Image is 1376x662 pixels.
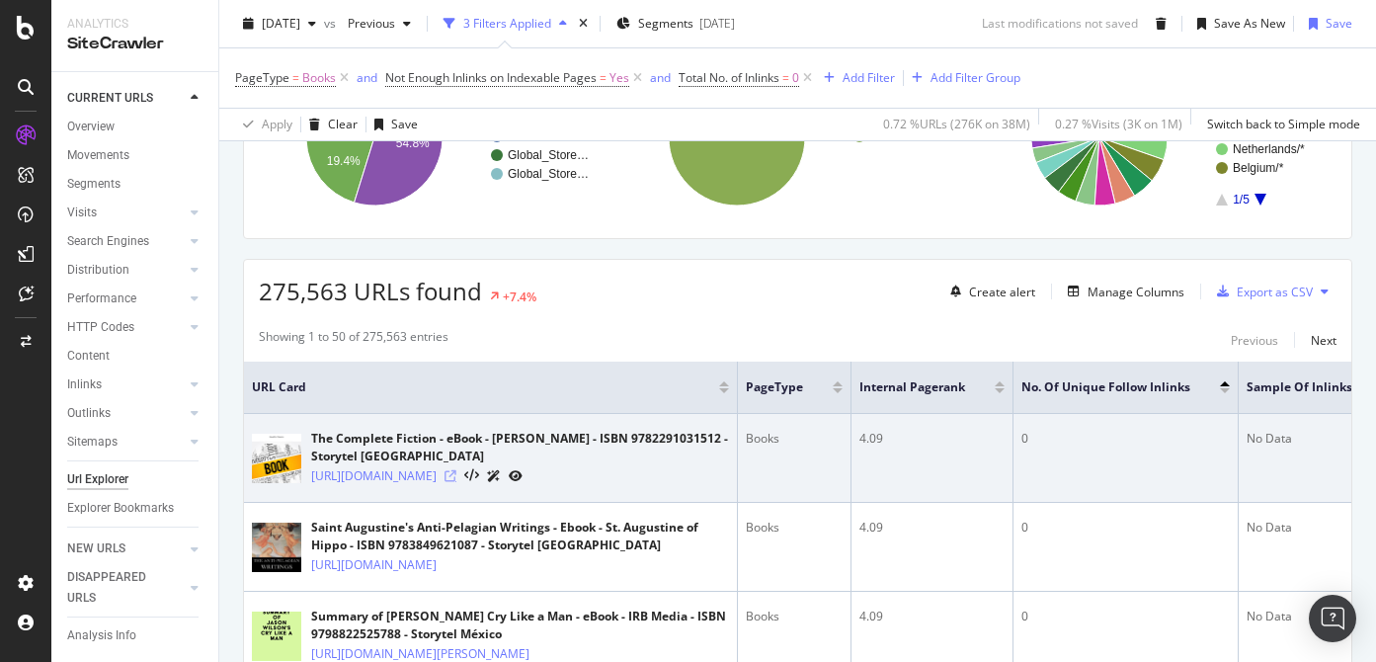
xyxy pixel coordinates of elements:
a: [URL][DOMAIN_NAME] [311,555,437,575]
div: 0 [1021,430,1230,448]
a: CURRENT URLS [67,88,185,109]
a: URL Inspection [509,465,523,486]
div: Save As New [1214,15,1285,32]
a: Sitemaps [67,432,185,453]
span: 2025 Jul. 4th [262,15,300,32]
div: Explorer Bookmarks [67,498,174,519]
div: Previous [1231,332,1278,349]
span: = [292,69,299,86]
a: Search Engines [67,231,185,252]
button: Save [1301,8,1352,40]
span: = [782,69,789,86]
div: Outlinks [67,403,111,424]
div: Save [391,116,418,132]
span: URL Card [252,378,714,396]
span: vs [324,15,340,32]
a: Content [67,346,204,367]
div: Books [746,519,843,537]
div: 0.27 % Visits ( 3K on 1M ) [1055,116,1182,132]
span: 275,563 URLs found [259,275,482,307]
button: and [357,68,377,87]
button: Export as CSV [1209,276,1313,307]
span: Total No. of Inlinks [679,69,779,86]
a: Distribution [67,260,185,281]
text: 19.4% [327,155,361,169]
div: Sitemaps [67,432,118,453]
a: [URL][DOMAIN_NAME] [311,466,437,486]
div: 0 [1021,519,1230,537]
button: 3 Filters Applied [436,8,575,40]
a: Segments [67,174,204,195]
a: Analysis Info [67,625,204,646]
div: Clear [328,116,358,132]
span: Sample of Inlinks [1247,378,1352,396]
div: Export as CSV [1237,284,1313,300]
span: Yes [609,64,629,92]
text: Books [870,129,903,143]
div: Switch back to Simple mode [1207,116,1360,132]
div: Save [1326,15,1352,32]
div: 4.09 [859,430,1005,448]
div: Add Filter Group [931,69,1020,86]
div: 4.09 [859,519,1005,537]
div: 4.09 [859,608,1005,625]
img: main image [252,511,301,583]
span: PageType [746,378,803,396]
a: Visit Online Page [445,470,456,482]
div: 0 [1021,608,1230,625]
a: HTTP Codes [67,317,185,338]
text: Netherlands/* [1233,142,1305,156]
button: Add Filter [816,66,895,90]
button: Save As New [1189,8,1285,40]
span: Previous [340,15,395,32]
span: Internal Pagerank [859,378,965,396]
div: Segments [67,174,121,195]
div: +7.4% [503,289,536,305]
button: and [650,68,671,87]
div: and [357,69,377,86]
text: 54.8% [396,136,430,150]
div: Books [746,430,843,448]
div: Open Intercom Messenger [1309,595,1356,642]
a: Explorer Bookmarks [67,498,204,519]
div: Create alert [969,284,1035,300]
text: Nordics/* [508,129,556,143]
div: and [650,69,671,86]
span: PageType [235,69,289,86]
button: Previous [340,8,419,40]
button: [DATE] [235,8,324,40]
a: DISAPPEARED URLS [67,567,185,609]
div: Next [1311,332,1336,349]
img: main image [252,419,301,498]
div: Content [67,346,110,367]
div: Add Filter [843,69,895,86]
text: 1/5 [1233,193,1250,207]
span: Segments [638,15,693,32]
button: Segments[DATE] [608,8,743,40]
div: [DATE] [699,15,735,32]
a: AI Url Details [487,465,501,486]
div: Visits [67,203,97,223]
button: Save [366,109,418,140]
a: Outlinks [67,403,185,424]
span: Books [302,64,336,92]
div: Analytics [67,16,202,33]
div: NEW URLS [67,538,125,559]
a: Overview [67,117,204,137]
div: Apply [262,116,292,132]
div: Search Engines [67,231,149,252]
div: Movements [67,145,129,166]
div: SiteCrawler [67,33,202,55]
div: CURRENT URLS [67,88,153,109]
div: Showing 1 to 50 of 275,563 entries [259,328,448,352]
span: 0 [792,64,799,92]
div: HTTP Codes [67,317,134,338]
button: Next [1311,328,1336,352]
div: Inlinks [67,374,102,395]
div: Books [746,608,843,625]
a: Movements [67,145,204,166]
button: View HTML Source [464,469,479,483]
div: Overview [67,117,115,137]
button: Switch back to Simple mode [1199,109,1360,140]
text: Global_Store… [508,148,589,162]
